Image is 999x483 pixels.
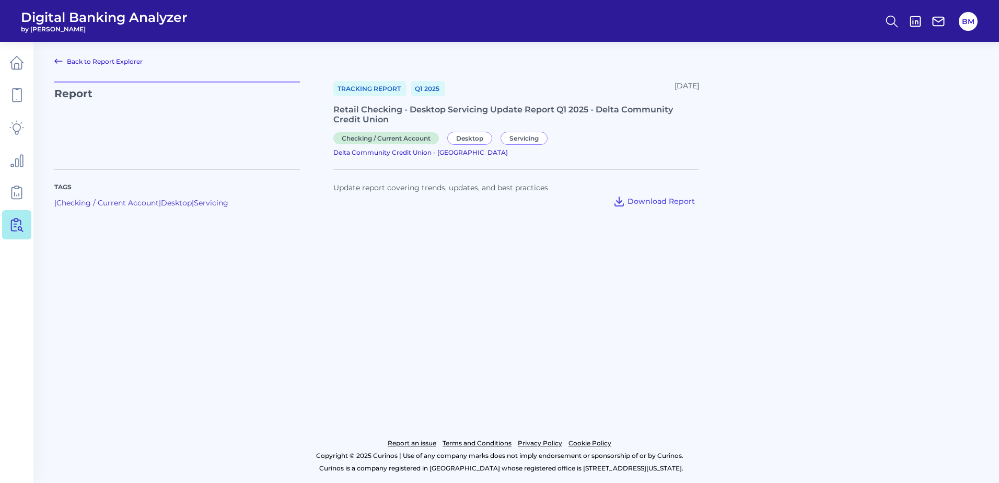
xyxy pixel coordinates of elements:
span: Desktop [447,132,492,145]
a: Delta Community Credit Union - [GEOGRAPHIC_DATA] [333,147,508,157]
a: Back to Report Explorer [54,55,143,67]
span: Servicing [501,132,548,145]
a: Tracking Report [333,81,406,96]
a: Checking / Current Account [333,133,443,143]
span: Update report covering trends, updates, and best practices [333,183,548,192]
p: Tags [54,182,300,192]
a: Report an issue [388,437,436,450]
a: Q1 2025 [411,81,445,96]
a: Servicing [194,198,228,208]
a: Desktop [447,133,496,143]
span: | [54,198,56,208]
span: Download Report [628,197,695,206]
button: BM [959,12,978,31]
div: Retail Checking - Desktop Servicing Update Report Q1 2025 - Delta Community Credit Union [333,105,699,124]
a: Terms and Conditions [443,437,512,450]
span: Checking / Current Account [333,132,439,144]
span: Delta Community Credit Union - [GEOGRAPHIC_DATA] [333,148,508,156]
p: Copyright © 2025 Curinos | Use of any company marks does not imply endorsement or sponsorship of ... [51,450,948,462]
a: Servicing [501,133,552,143]
a: Privacy Policy [518,437,562,450]
div: [DATE] [675,81,699,96]
span: | [192,198,194,208]
span: Digital Banking Analyzer [21,9,188,25]
p: Report [54,81,300,157]
p: Curinos is a company registered in [GEOGRAPHIC_DATA] whose registered office is [STREET_ADDRESS][... [54,462,948,475]
span: | [159,198,161,208]
a: Desktop [161,198,192,208]
span: by [PERSON_NAME] [21,25,188,33]
button: Download Report [609,193,699,210]
a: Cookie Policy [568,437,611,450]
a: Checking / Current Account [56,198,159,208]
